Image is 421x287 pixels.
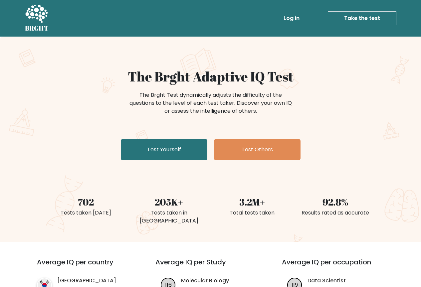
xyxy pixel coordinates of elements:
h3: Average IQ per country [37,258,131,274]
a: Test Yourself [121,139,207,160]
a: Log in [281,12,302,25]
div: Total tests taken [215,209,290,217]
h1: The Brght Adaptive IQ Test [48,69,373,84]
div: The Brght Test dynamically adjusts the difficulty of the questions to the level of each test take... [127,91,294,115]
a: Data Scientist [308,277,346,285]
div: Tests taken in [GEOGRAPHIC_DATA] [131,209,207,225]
a: Test Others [214,139,301,160]
h3: Average IQ per Study [155,258,266,274]
a: BRGHT [25,3,49,34]
div: Tests taken [DATE] [48,209,123,217]
a: Molecular Biology [181,277,229,285]
a: Take the test [328,11,396,25]
div: Results rated as accurate [298,209,373,217]
div: 702 [48,195,123,209]
h5: BRGHT [25,24,49,32]
a: [GEOGRAPHIC_DATA] [57,277,116,285]
h3: Average IQ per occupation [282,258,392,274]
div: 3.2M+ [215,195,290,209]
div: 92.8% [298,195,373,209]
div: 205K+ [131,195,207,209]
